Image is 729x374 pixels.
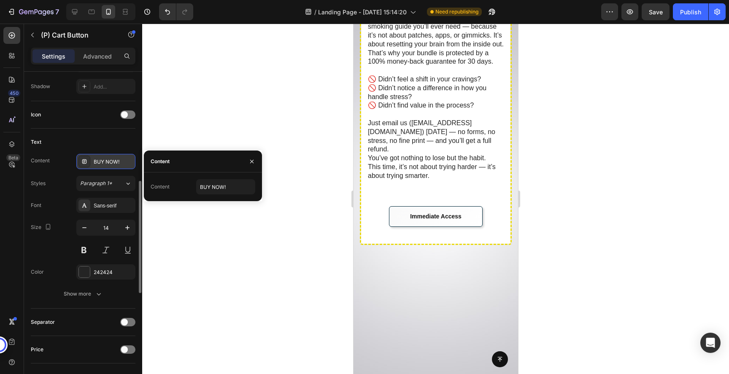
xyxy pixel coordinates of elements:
[318,8,407,16] span: Landing Page - [DATE] 15:14:20
[14,51,150,86] p: 🚫 Didn’t feel a shift in your cravings? 🚫 Didn’t notice a difference in how you handle stress? 🚫 ...
[31,83,50,90] div: Shadow
[94,269,133,276] div: 242424
[31,202,41,209] div: Font
[14,130,150,156] p: You’ve got nothing to lose but the habit. This time, it’s not about trying harder — it’s about tr...
[31,286,135,301] button: Show more
[83,52,112,61] p: Advanced
[8,90,20,97] div: 450
[673,3,708,20] button: Publish
[680,8,701,16] div: Publish
[31,318,55,326] div: Separator
[55,7,59,17] p: 7
[3,3,63,20] button: 7
[94,83,133,91] div: Add...
[354,24,518,374] iframe: Design area
[31,346,43,353] div: Price
[94,158,133,166] div: BUY NOW!
[31,157,50,164] div: Content
[700,333,721,353] div: Open Intercom Messenger
[94,202,133,210] div: Sans-serif
[14,25,150,43] p: That’s why your bundle is protected by a 100% money-back guarantee for 30 days.
[76,176,135,191] button: Paragraph 1*
[57,188,108,197] p: Immediate Access
[42,52,65,61] p: Settings
[649,8,663,16] span: Save
[151,158,170,165] div: Content
[642,3,670,20] button: Save
[35,183,129,203] a: Immediate Access
[314,8,316,16] span: /
[31,138,41,146] div: Text
[41,30,113,40] p: (P) Cart Button
[80,180,112,187] span: Paragraph 1*
[64,290,103,298] div: Show more
[31,111,41,118] div: Icon
[31,180,46,187] div: Styles
[435,8,478,16] span: Need republishing
[31,268,44,276] div: Color
[159,3,193,20] div: Undo/Redo
[151,183,170,191] div: Content
[31,222,53,233] div: Size
[14,95,150,130] p: Just email us ([EMAIL_ADDRESS][DOMAIN_NAME]) [DATE] — no forms, no stress, no fine print — and yo...
[6,154,20,161] div: Beta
